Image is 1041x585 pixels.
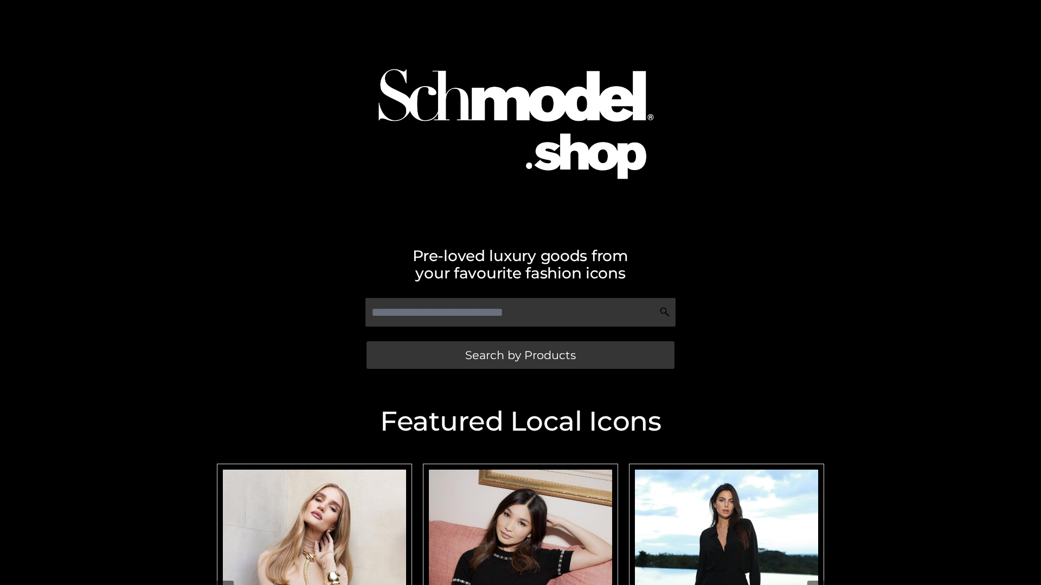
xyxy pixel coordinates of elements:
img: Search Icon [659,307,670,317]
a: Search by Products [367,341,674,369]
span: Search by Products [465,349,576,361]
h2: Featured Local Icons​ [211,408,830,435]
h2: Pre-loved luxury goods from your favourite fashion icons [211,247,830,282]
